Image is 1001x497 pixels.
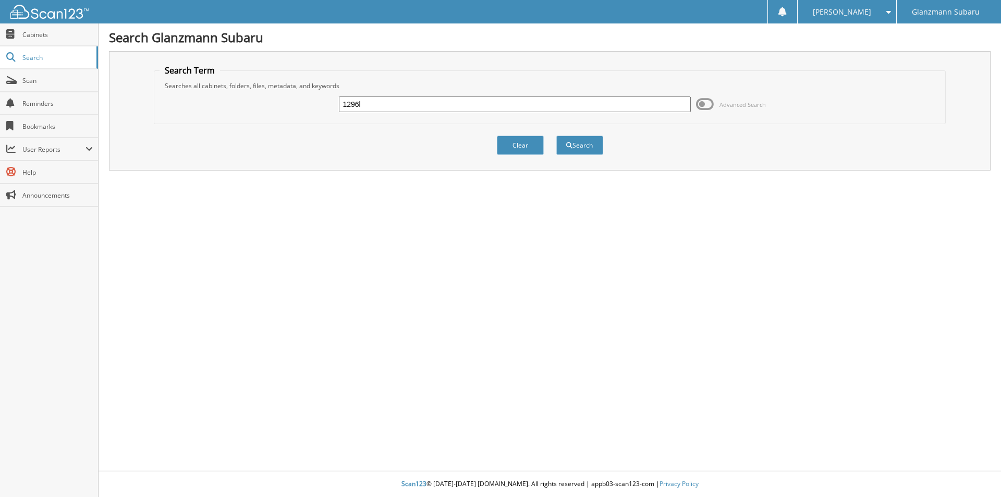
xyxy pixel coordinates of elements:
button: Clear [497,136,544,155]
span: Glanzmann Subaru [912,9,980,15]
span: Advanced Search [719,101,766,108]
span: User Reports [22,145,86,154]
button: Search [556,136,603,155]
span: Bookmarks [22,122,93,131]
img: scan123-logo-white.svg [10,5,89,19]
span: Cabinets [22,30,93,39]
span: Scan123 [401,479,426,488]
span: Announcements [22,191,93,200]
div: © [DATE]-[DATE] [DOMAIN_NAME]. All rights reserved | appb03-scan123-com | [99,471,1001,497]
span: Search [22,53,91,62]
span: Help [22,168,93,177]
h1: Search Glanzmann Subaru [109,29,991,46]
div: Searches all cabinets, folders, files, metadata, and keywords [160,81,941,90]
a: Privacy Policy [660,479,699,488]
span: Scan [22,76,93,85]
span: Reminders [22,99,93,108]
span: [PERSON_NAME] [813,9,871,15]
legend: Search Term [160,65,220,76]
